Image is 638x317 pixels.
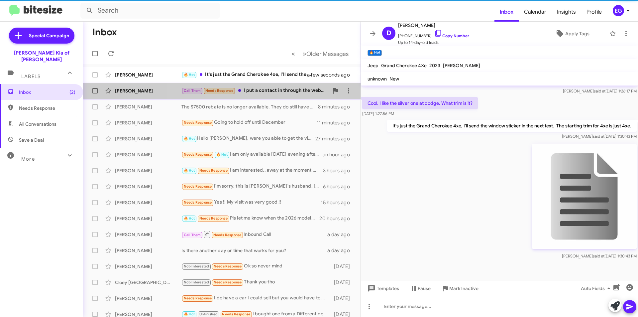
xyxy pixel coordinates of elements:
a: Special Campaign [9,28,74,44]
span: Needs Response [214,264,242,268]
a: Inbox [494,2,519,22]
div: [PERSON_NAME] [115,87,181,94]
span: Insights [552,2,581,22]
div: a day ago [327,247,355,254]
div: [DATE] [331,295,355,302]
span: All Conversations [19,121,56,127]
button: EG [607,5,631,16]
span: said at [594,88,605,93]
div: [PERSON_NAME] [115,103,181,110]
div: Going to hold off until December [181,119,317,126]
span: New [389,76,399,82]
span: D [386,28,391,39]
a: Calendar [519,2,552,22]
span: [DATE] 1:27:56 PM [362,111,394,116]
span: [PERSON_NAME] [DATE] 1:30:43 PM [562,253,637,258]
div: EG [613,5,624,16]
span: Unfinished [199,312,218,316]
span: Templates [366,282,399,294]
div: [PERSON_NAME] [115,135,181,142]
div: 8 minutes ago [318,103,355,110]
img: 9k= [532,144,637,249]
div: [DATE] [331,263,355,270]
div: [DATE] [331,279,355,286]
div: 11 minutes ago [317,119,355,126]
div: Inbound Call [181,230,327,238]
span: said at [593,134,604,139]
button: Previous [287,47,299,61]
div: a few seconds ago [315,72,355,78]
span: Needs Response [213,233,242,237]
a: Profile [581,2,607,22]
div: 6 hours ago [323,183,355,190]
span: Call Them [184,233,201,237]
div: I'm sorry, this is [PERSON_NAME]'s husband, [PERSON_NAME]. I'm the one who drives the forte daily... [181,183,323,190]
p: Cool. I like the silver one at dodge. What trim is it? [362,97,478,109]
input: Search [80,3,220,19]
span: Not-Interested [184,280,209,284]
button: Next [299,47,353,61]
h1: Inbox [92,27,117,38]
span: 🔥 Hot [216,152,228,157]
span: Needs Response [184,200,212,205]
button: Mark Inactive [436,282,484,294]
div: [PERSON_NAME] [115,119,181,126]
span: 🔥 Hot [184,216,195,221]
span: [PERSON_NAME] [DATE] 1:26:17 PM [563,88,637,93]
span: [PERSON_NAME] [443,63,480,69]
div: [PERSON_NAME] [115,231,181,238]
div: Yes !! My visit was very good !! [181,199,321,206]
span: Needs Response [19,105,75,111]
span: Inbox [19,89,75,95]
span: « [291,50,295,58]
div: [PERSON_NAME] [115,199,181,206]
span: [PHONE_NUMBER] [398,29,469,39]
span: Needs Response [184,296,212,300]
span: Up to 14-day-old leads [398,39,469,46]
div: It's just the Grand Cherokee 4xe, I'll send the window sticker in the next text. The starting tri... [181,71,315,79]
nav: Page navigation example [288,47,353,61]
span: 🔥 Hot [184,73,195,77]
span: Needs Response [184,152,212,157]
div: Ok so never mind [181,262,331,270]
div: [PERSON_NAME] [115,72,181,78]
div: The $7500 rebate is no longer available. They do still have rebates from Kia. [181,103,318,110]
div: 20 hours ago [319,215,355,222]
div: [PERSON_NAME] [115,151,181,158]
span: 🔥 Hot [184,312,195,316]
span: Needs Response [205,88,234,93]
span: 2023 [429,63,440,69]
small: 🔥 Hot [368,50,382,56]
div: I am interested.. away at the moment maybe later October [181,167,323,174]
span: Needs Response [199,168,228,173]
span: unknown [368,76,387,82]
span: Auto Fields [581,282,613,294]
span: Apply Tags [565,28,589,40]
span: [PERSON_NAME] [DATE] 1:30:43 PM [562,134,637,139]
button: Apply Tags [538,28,606,40]
div: [PERSON_NAME] [115,295,181,302]
span: Needs Response [184,184,212,189]
span: 🔥 Hot [184,168,195,173]
button: Templates [361,282,404,294]
div: [PERSON_NAME] [115,215,181,222]
button: Auto Fields [576,282,618,294]
span: More [21,156,35,162]
div: Cloey [GEOGRAPHIC_DATA] [115,279,181,286]
div: Pls let me know when the 2026 models will be available [181,215,319,222]
div: [PERSON_NAME] [115,247,181,254]
div: I put a contact in through the website for a used vehicle. I don't need brand new, but I have a c... [181,87,329,94]
div: Thank you tho [181,278,331,286]
span: Jeep [368,63,378,69]
span: Labels [21,74,41,79]
div: a day ago [327,231,355,238]
div: I am only available [DATE] evening after 6:00pm. Does that work for you? [181,151,323,158]
span: Needs Response [222,312,250,316]
div: I do have a car I could sell but you would have to be okay with taking a loss as I owe $7800 and ... [181,294,331,302]
span: » [303,50,306,58]
div: [PERSON_NAME] [115,167,181,174]
span: (2) [69,89,75,95]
